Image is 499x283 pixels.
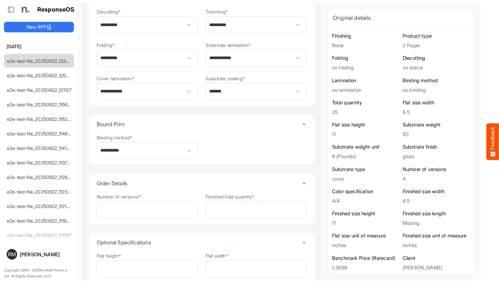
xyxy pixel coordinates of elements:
[4,22,74,32] button: New RFP
[403,109,470,115] h5: 8.5
[332,232,399,239] h6: Flat size unit of measure
[332,109,399,115] h5: 25
[332,55,399,61] h6: Folding
[332,77,399,84] h6: Lamination
[403,144,470,150] h6: Substrate finish
[97,253,121,258] label: Flat height
[332,198,399,204] h5: 4/4
[7,218,72,224] a: e2e-test-file_20250922_111950
[206,253,228,258] label: Flat width
[332,210,399,217] h6: Finished size height
[403,131,470,137] h5: 80
[4,267,74,279] p: Copyright 2004 - 2025 Northell Partners Ltd. All Rights Reserved. v 1.1.0
[403,33,470,39] h6: Product type
[7,174,73,180] a: e2e-test-file_20250922_112643
[206,194,254,199] label: Finished total quantity
[332,166,399,173] h6: Substrate type
[403,188,470,195] h6: Finished size width
[206,43,251,48] label: Substrate lamination
[7,116,72,122] a: e2e-test-file_20250922_115221
[403,43,470,48] h5: 2 Pager
[403,87,470,93] h5: no binding
[332,255,399,262] h6: Benchmark Price (Ratecard)
[97,174,307,193] summary: Toggle content
[7,58,73,64] a: e2e-test-file_20250922_133214
[403,99,470,106] h6: Flat size width
[403,166,470,173] h6: Number of versions
[332,99,399,106] h6: Total quantity
[403,176,470,182] h5: 4
[403,210,470,217] h6: Finished size length
[332,220,399,226] h5: 11
[403,232,470,239] h6: Finished size unit of measure
[403,255,470,262] h6: Client
[332,188,399,195] h6: Color specification
[206,76,245,81] label: Substrate coating
[20,252,71,257] div: [PERSON_NAME]
[403,122,470,128] h6: Substrate weight
[97,115,307,134] summary: Toggle content
[97,233,307,252] summary: Toggle content
[7,102,72,107] a: e2e-test-file_20250922_115612
[403,242,470,248] h5: inches
[332,176,399,182] h5: cover
[403,220,470,226] h5: Missing
[97,135,132,140] label: Binding method
[403,55,470,61] h6: Diecutting
[97,43,115,48] label: Folding
[403,77,470,84] h6: Binding method
[7,73,74,78] a: e2e-test-file_20250922_125530
[97,76,135,81] label: Cover lamination
[7,131,73,136] a: e2e-test-file_20250922_114626
[97,121,302,127] h4: Bound Print
[486,123,499,160] button: Feedback
[97,180,302,186] h4: Order Details
[332,65,399,70] h5: no folding
[403,65,470,70] h5: no diecut
[332,131,399,137] h5: 11
[332,122,399,128] h6: Flat size height
[4,43,74,50] h6: [DATE]
[206,9,228,14] label: Trimming
[18,3,31,16] img: Northell
[333,13,469,22] div: Original details
[332,265,399,270] h5: 1.3696
[332,33,399,39] h6: Finishing
[97,239,302,245] h4: Optional Specifications
[332,242,399,248] h5: inches
[97,194,141,199] label: Number of versions
[403,154,470,159] h5: gloss
[403,198,470,204] h5: 8.5
[403,265,470,270] h5: [PERSON_NAME]
[8,252,16,257] span: RM
[7,203,72,209] a: e2e-test-file_20250922_112147
[97,9,120,14] label: Diecutting
[332,87,399,93] h5: no lamination
[7,160,73,165] a: e2e-test-file_20250922_113700
[332,43,399,48] h5: None
[7,145,72,151] a: e2e-test-file_20250922_114138
[332,154,399,159] h5: # (Pounds)
[37,6,75,13] h1: ResponseOS
[332,144,399,150] h6: Substrate weight unit
[7,189,73,195] a: e2e-test-file_20250922_112320
[7,87,72,93] a: e2e-test-file_20250922_121127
